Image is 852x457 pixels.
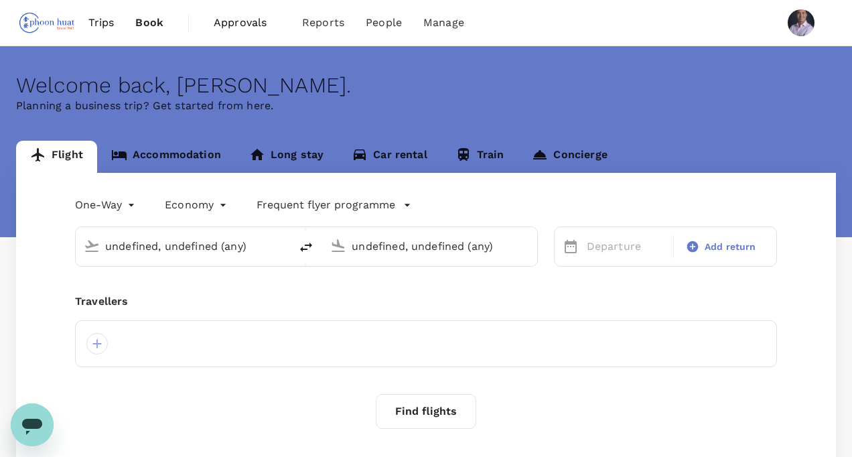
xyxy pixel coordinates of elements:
span: Book [135,15,163,31]
span: Trips [88,15,115,31]
p: Frequent flyer programme [257,197,395,213]
a: Car rental [338,141,441,173]
span: People [366,15,402,31]
a: Train [441,141,518,173]
span: Add return [705,240,756,254]
span: Manage [423,15,464,31]
img: Phoon Huat PTE. LTD. [16,8,78,38]
button: Frequent flyer programme [257,197,411,213]
p: Planning a business trip? Get started from here. [16,98,836,114]
button: Open [281,245,283,247]
input: Going to [352,236,508,257]
a: Flight [16,141,97,173]
img: Lung Yi Ronald Foo [788,9,814,36]
div: Travellers [75,293,777,310]
iframe: Button to launch messaging window [11,403,54,446]
button: delete [290,231,322,263]
button: Open [528,245,530,247]
p: Departure [587,239,665,255]
input: Depart from [105,236,262,257]
div: One-Way [75,194,138,216]
a: Concierge [518,141,621,173]
div: Welcome back , [PERSON_NAME] . [16,73,836,98]
div: Economy [165,194,230,216]
span: Approvals [214,15,281,31]
span: Reports [302,15,344,31]
button: Find flights [376,394,476,429]
a: Accommodation [97,141,235,173]
a: Long stay [235,141,338,173]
